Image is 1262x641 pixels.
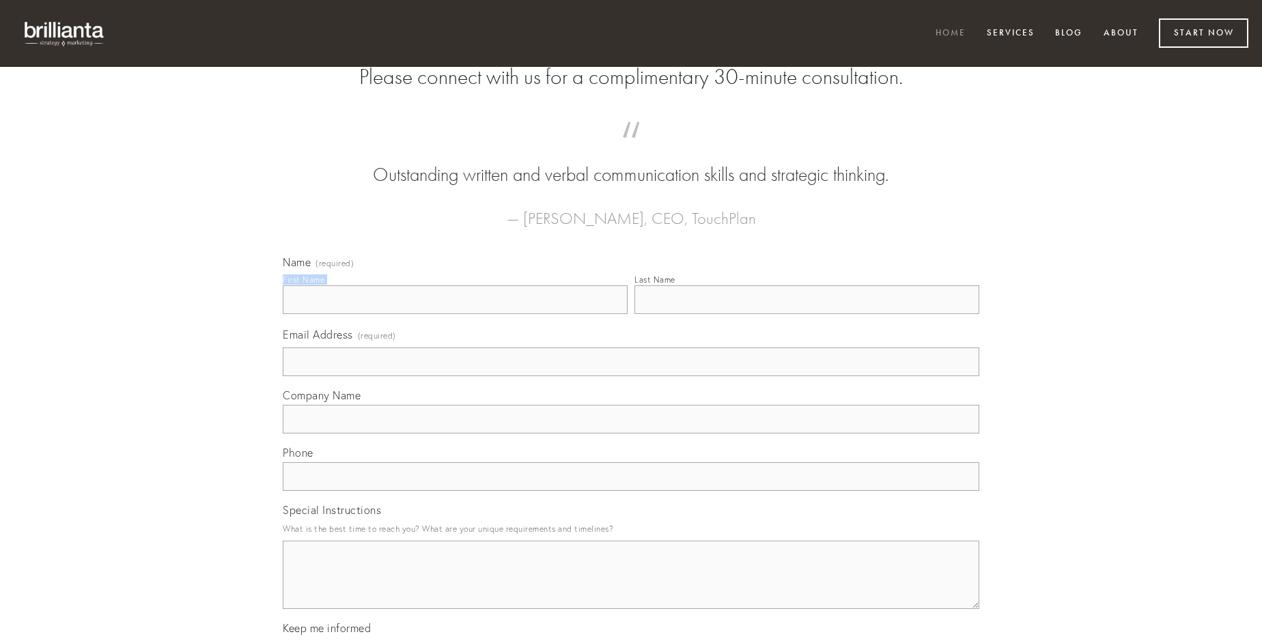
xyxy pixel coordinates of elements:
[283,274,324,285] div: First Name
[978,23,1043,45] a: Services
[1159,18,1248,48] a: Start Now
[315,259,354,268] span: (required)
[634,274,675,285] div: Last Name
[283,621,371,635] span: Keep me informed
[1046,23,1091,45] a: Blog
[14,14,116,53] img: brillianta - research, strategy, marketing
[283,519,979,538] p: What is the best time to reach you? What are your unique requirements and timelines?
[283,503,381,517] span: Special Instructions
[283,64,979,90] h2: Please connect with us for a complimentary 30-minute consultation.
[283,255,311,269] span: Name
[305,135,957,188] blockquote: Outstanding written and verbal communication skills and strategic thinking.
[927,23,974,45] a: Home
[305,135,957,162] span: “
[283,328,353,341] span: Email Address
[305,188,957,232] figcaption: — [PERSON_NAME], CEO, TouchPlan
[358,326,396,345] span: (required)
[283,446,313,459] span: Phone
[283,388,361,402] span: Company Name
[1095,23,1147,45] a: About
